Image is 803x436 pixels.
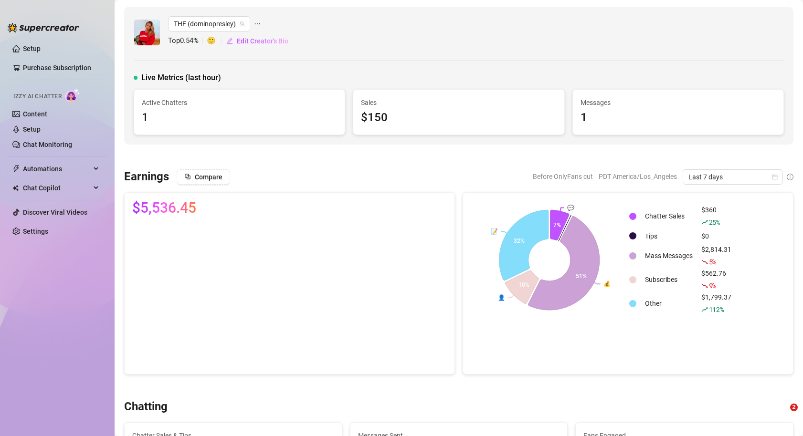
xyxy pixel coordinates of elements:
[701,244,731,267] div: $2,814.31
[184,173,191,180] span: block
[13,92,62,101] span: Izzy AI Chatter
[174,17,244,31] span: THE (dominopresley)
[23,180,91,196] span: Chat Copilot
[709,218,720,227] span: 25 %
[567,204,574,211] text: 💬
[361,97,556,108] span: Sales
[12,185,19,191] img: Chat Copilot
[12,165,20,173] span: thunderbolt
[226,38,233,44] span: edit
[132,200,196,216] span: $5,536.45
[701,282,708,289] span: fall
[641,244,697,267] td: Mass Messages
[23,161,91,176] span: Automations
[23,60,99,75] a: Purchase Subscription
[709,281,716,290] span: 9 %
[771,404,793,426] iframe: Intercom live chat
[124,169,169,185] h3: Earnings
[498,293,505,301] text: 👤
[581,109,776,127] div: 1
[790,404,798,411] span: 2
[701,306,708,313] span: rise
[134,20,160,45] img: THE (@dominopresley)
[688,170,777,184] span: Last 7 days
[701,268,731,291] div: $562.76
[23,45,41,52] a: Setup
[533,169,593,184] span: Before OnlyFans cut
[772,174,778,180] span: calendar
[701,205,731,228] div: $360
[599,169,677,184] span: PDT America/Los_Angeles
[787,174,793,180] span: info-circle
[207,35,226,47] span: 🙂
[177,169,230,185] button: Compare
[701,231,731,241] div: $0
[709,257,716,266] span: 5 %
[237,37,288,45] span: Edit Creator's Bio
[641,268,697,291] td: Subscribes
[641,228,697,243] td: Tips
[23,208,87,216] a: Discover Viral Videos
[701,219,708,226] span: rise
[603,280,611,287] text: 💰
[23,110,47,118] a: Content
[23,141,72,148] a: Chat Monitoring
[709,305,724,314] span: 112 %
[142,109,337,127] div: 1
[124,399,168,415] h3: Chatting
[239,21,245,27] span: team
[65,88,80,102] img: AI Chatter
[141,72,221,83] span: Live Metrics (last hour)
[361,109,556,127] div: $150
[581,97,776,108] span: Messages
[195,173,222,181] span: Compare
[142,97,337,108] span: Active Chatters
[641,205,697,228] td: Chatter Sales
[641,292,697,315] td: Other
[23,125,41,133] a: Setup
[701,292,731,315] div: $1,799.37
[491,228,498,235] text: 📝
[226,33,289,49] button: Edit Creator's Bio
[168,35,207,47] span: Top 0.54 %
[8,23,79,32] img: logo-BBDzfeDw.svg
[701,259,708,265] span: fall
[23,228,48,235] a: Settings
[254,16,261,31] span: ellipsis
